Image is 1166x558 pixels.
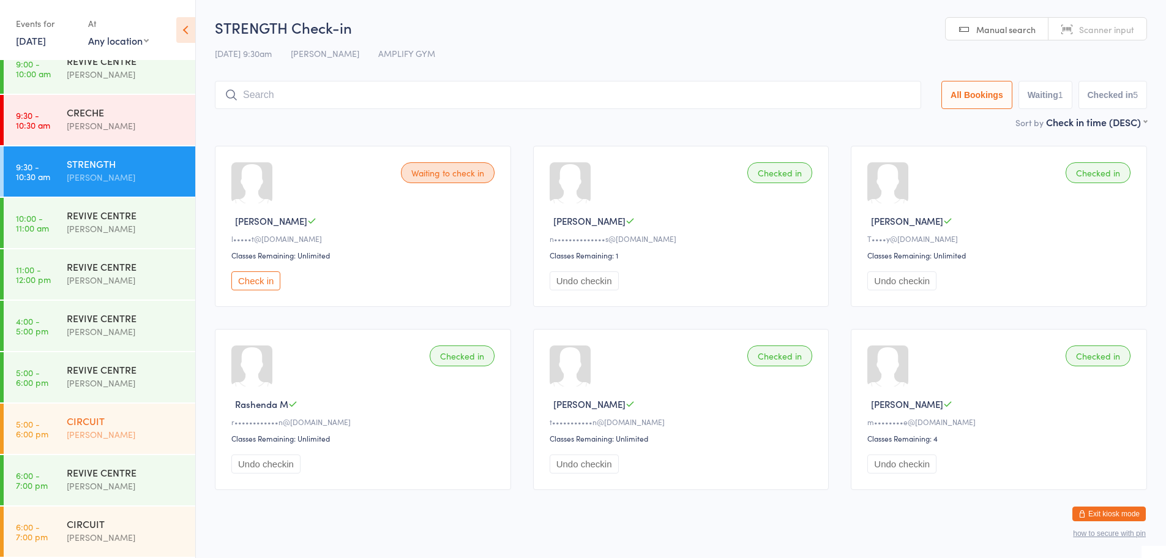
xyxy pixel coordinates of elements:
[16,316,48,336] time: 4:00 - 5:00 pm
[871,214,943,227] span: [PERSON_NAME]
[235,214,307,227] span: [PERSON_NAME]
[231,271,280,290] button: Check in
[67,479,185,493] div: [PERSON_NAME]
[67,376,185,390] div: [PERSON_NAME]
[867,271,936,290] button: Undo checkin
[1078,81,1148,109] button: Checked in5
[67,363,185,376] div: REVIVE CENTRE
[67,311,185,325] div: REVIVE CENTRE
[430,345,495,366] div: Checked in
[67,222,185,236] div: [PERSON_NAME]
[231,250,498,260] div: Classes Remaining: Unlimited
[67,273,185,287] div: [PERSON_NAME]
[67,67,185,81] div: [PERSON_NAME]
[231,417,498,427] div: r••••••••••••n@[DOMAIN_NAME]
[4,301,195,351] a: 4:00 -5:00 pmREVIVE CENTRE[PERSON_NAME]
[4,95,195,145] a: 9:30 -10:30 amCRECHE[PERSON_NAME]
[231,233,498,244] div: l•••••t@[DOMAIN_NAME]
[16,110,50,130] time: 9:30 - 10:30 am
[4,198,195,248] a: 10:00 -11:00 amREVIVE CENTRE[PERSON_NAME]
[4,507,195,557] a: 6:00 -7:00 pmCIRCUIT[PERSON_NAME]
[291,47,359,59] span: [PERSON_NAME]
[747,345,812,366] div: Checked in
[4,455,195,505] a: 6:00 -7:00 pmREVIVE CENTRE[PERSON_NAME]
[16,34,46,47] a: [DATE]
[16,265,51,284] time: 11:00 - 12:00 pm
[67,54,185,67] div: REVIVE CENTRE
[941,81,1012,109] button: All Bookings
[550,250,817,260] div: Classes Remaining: 1
[67,170,185,184] div: [PERSON_NAME]
[67,517,185,530] div: CIRCUIT
[235,398,288,410] span: Rashenda M
[16,368,48,387] time: 5:00 - 6:00 pm
[550,233,817,244] div: n••••••••••••••s@[DOMAIN_NAME]
[401,162,495,183] div: Waiting to check in
[16,470,48,490] time: 6:00 - 7:00 pm
[747,162,812,183] div: Checked in
[550,271,619,290] button: Undo checkin
[1133,90,1138,100] div: 5
[67,530,185,545] div: [PERSON_NAME]
[215,81,921,109] input: Search
[4,43,195,94] a: 9:00 -10:00 amREVIVE CENTRE[PERSON_NAME]
[67,428,185,442] div: [PERSON_NAME]
[1015,116,1044,129] label: Sort by
[4,404,195,454] a: 5:00 -6:00 pmCIRCUIT[PERSON_NAME]
[553,398,626,410] span: [PERSON_NAME]
[1046,115,1147,129] div: Check in time (DESC)
[16,213,49,233] time: 10:00 - 11:00 am
[67,208,185,222] div: REVIVE CENTRE
[231,454,301,473] button: Undo checkin
[215,47,272,59] span: [DATE] 9:30am
[550,454,619,473] button: Undo checkin
[871,398,943,410] span: [PERSON_NAME]
[1066,162,1130,183] div: Checked in
[67,325,185,339] div: [PERSON_NAME]
[215,17,1147,37] h2: STRENGTH Check-in
[1018,81,1072,109] button: Waiting1
[867,233,1134,244] div: T••••y@[DOMAIN_NAME]
[67,260,185,273] div: REVIVE CENTRE
[867,433,1134,443] div: Classes Remaining: 4
[867,417,1134,427] div: m••••••••e@[DOMAIN_NAME]
[16,59,51,78] time: 9:00 - 10:00 am
[88,34,149,47] div: Any location
[67,105,185,119] div: CRECHE
[67,414,185,428] div: CIRCUIT
[550,433,817,443] div: Classes Remaining: Unlimited
[378,47,435,59] span: AMPLIFY GYM
[16,162,50,181] time: 9:30 - 10:30 am
[867,454,936,473] button: Undo checkin
[16,419,48,439] time: 5:00 - 6:00 pm
[67,119,185,133] div: [PERSON_NAME]
[976,23,1036,36] span: Manual search
[550,417,817,427] div: t•••••••••••n@[DOMAIN_NAME]
[1072,507,1146,521] button: Exit kiosk mode
[867,250,1134,260] div: Classes Remaining: Unlimited
[67,466,185,479] div: REVIVE CENTRE
[553,214,626,227] span: [PERSON_NAME]
[231,433,498,443] div: Classes Remaining: Unlimited
[1058,90,1063,100] div: 1
[1079,23,1134,36] span: Scanner input
[16,13,76,34] div: Events for
[4,249,195,300] a: 11:00 -12:00 pmREVIVE CENTRE[PERSON_NAME]
[4,146,195,197] a: 9:30 -10:30 amSTRENGTH[PERSON_NAME]
[88,13,149,34] div: At
[16,522,48,541] time: 6:00 - 7:00 pm
[67,157,185,170] div: STRENGTH
[1073,529,1146,538] button: how to secure with pin
[1066,345,1130,366] div: Checked in
[4,352,195,402] a: 5:00 -6:00 pmREVIVE CENTRE[PERSON_NAME]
